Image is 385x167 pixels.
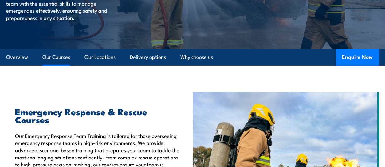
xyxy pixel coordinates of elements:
a: Delivery options [130,49,166,65]
a: Our Courses [42,49,70,65]
a: Why choose us [180,49,213,65]
h2: Emergency Response & Rescue Courses [15,107,183,123]
button: Enquire Now [336,49,379,66]
a: Overview [6,49,28,65]
a: Our Locations [84,49,116,65]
